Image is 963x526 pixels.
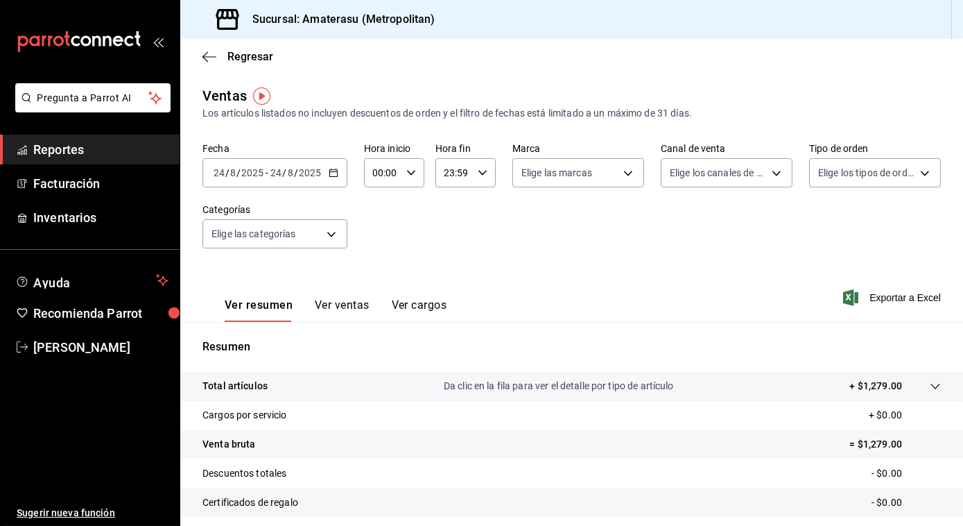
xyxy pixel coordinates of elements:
[512,144,644,154] label: Marca
[392,298,447,322] button: Ver cargos
[153,36,164,47] button: open_drawer_menu
[364,144,424,154] label: Hora inicio
[15,83,171,112] button: Pregunta a Parrot AI
[809,144,941,154] label: Tipo de orden
[202,85,247,106] div: Ventas
[225,298,446,322] div: navigation tabs
[435,144,496,154] label: Hora fin
[521,166,592,180] span: Elige las marcas
[10,101,171,115] a: Pregunta a Parrot AI
[202,379,268,393] p: Total artículos
[202,339,941,355] p: Resumen
[33,174,168,193] span: Facturación
[202,106,941,121] div: Los artículos listados no incluyen descuentos de orden y el filtro de fechas está limitado a un m...
[227,50,273,63] span: Regresar
[670,166,767,180] span: Elige los canales de venta
[850,437,941,452] p: = $1,279.00
[241,11,435,28] h3: Sucursal: Amaterasu (Metropolitan)
[213,167,225,178] input: --
[236,167,241,178] span: /
[37,91,149,105] span: Pregunta a Parrot AI
[287,167,294,178] input: --
[869,408,941,423] p: + $0.00
[241,167,264,178] input: ----
[202,408,287,423] p: Cargos por servicio
[225,167,229,178] span: /
[225,298,293,322] button: Ver resumen
[282,167,286,178] span: /
[202,437,255,452] p: Venta bruta
[253,87,270,105] img: Tooltip marker
[202,144,347,154] label: Fecha
[315,298,370,322] button: Ver ventas
[33,140,168,159] span: Reportes
[294,167,298,178] span: /
[850,379,902,393] p: + $1,279.00
[17,506,168,520] span: Sugerir nueva función
[818,166,915,180] span: Elige los tipos de orden
[229,167,236,178] input: --
[661,144,792,154] label: Canal de venta
[202,205,347,215] label: Categorías
[871,495,941,510] p: - $0.00
[846,289,941,306] button: Exportar a Excel
[444,379,674,393] p: Da clic en la fila para ver el detalle por tipo de artículo
[270,167,282,178] input: --
[33,208,168,227] span: Inventarios
[211,227,296,241] span: Elige las categorías
[33,272,150,289] span: Ayuda
[33,304,168,323] span: Recomienda Parrot
[202,50,273,63] button: Regresar
[202,495,298,510] p: Certificados de regalo
[33,338,168,357] span: [PERSON_NAME]
[266,167,268,178] span: -
[298,167,322,178] input: ----
[871,466,941,481] p: - $0.00
[202,466,286,481] p: Descuentos totales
